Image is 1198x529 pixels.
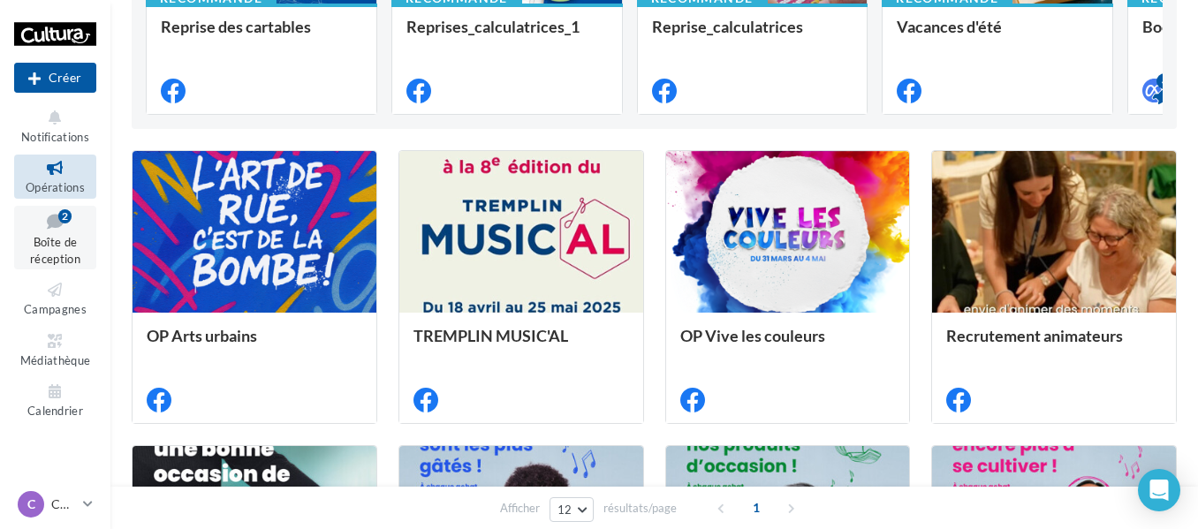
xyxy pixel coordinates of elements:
[652,18,853,53] div: Reprise_calculatrices
[51,495,76,513] p: CORMONTREUIL
[14,63,96,93] button: Créer
[1156,73,1172,89] div: 4
[14,63,96,93] div: Nouvelle campagne
[14,206,96,270] a: Boîte de réception2
[680,327,896,362] div: OP Vive les couleurs
[897,18,1098,53] div: Vacances d'été
[14,276,96,320] a: Campagnes
[413,327,629,362] div: TREMPLIN MUSIC'AL
[603,500,677,517] span: résultats/page
[21,130,89,144] span: Notifications
[147,327,362,362] div: OP Arts urbains
[20,353,91,367] span: Médiathèque
[742,494,770,522] span: 1
[406,18,608,53] div: Reprises_calculatrices_1
[946,327,1162,362] div: Recrutement animateurs
[27,495,35,513] span: C
[500,500,540,517] span: Afficher
[24,302,87,316] span: Campagnes
[14,487,96,521] a: C CORMONTREUIL
[14,155,96,198] a: Opérations
[550,497,595,522] button: 12
[30,235,80,266] span: Boîte de réception
[58,209,72,223] div: 2
[26,180,85,194] span: Opérations
[27,404,83,418] span: Calendrier
[1138,469,1180,511] div: Open Intercom Messenger
[14,104,96,147] button: Notifications
[557,503,572,517] span: 12
[14,328,96,371] a: Médiathèque
[14,378,96,421] a: Calendrier
[161,18,362,53] div: Reprise des cartables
